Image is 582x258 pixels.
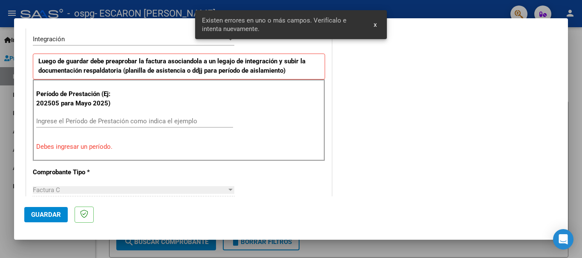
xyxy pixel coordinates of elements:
span: Factura C [33,186,60,194]
span: Integración [33,35,65,43]
p: Debes ingresar un período. [36,142,322,152]
strong: Luego de guardar debe preaprobar la factura asociandola a un legajo de integración y subir la doc... [38,57,305,75]
span: Existen errores en uno o más campos. Verifícalo e intenta nuevamente. [202,16,364,33]
button: Guardar [24,207,68,222]
div: Open Intercom Messenger [553,229,573,249]
p: Comprobante Tipo * [33,167,121,177]
p: Período de Prestación (Ej: 202505 para Mayo 2025) [36,89,122,108]
span: x [374,21,377,28]
button: x [367,17,383,32]
span: Guardar [31,211,61,218]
